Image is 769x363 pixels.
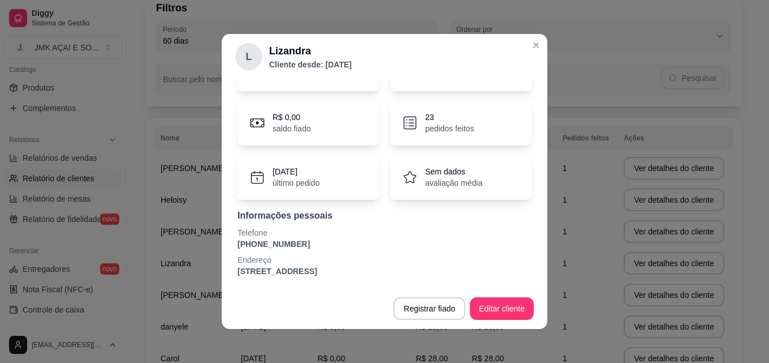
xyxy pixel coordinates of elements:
p: [STREET_ADDRESS] [237,266,532,277]
p: avaliação média [425,177,482,189]
p: pedidos feitos [425,123,474,134]
p: [DATE] [273,166,319,177]
p: Endereço [237,254,532,266]
p: Telefone [237,227,532,238]
button: Registrar fiado [394,297,465,320]
p: R$ 0,00 [273,112,311,123]
button: Close [527,36,545,54]
p: Sem dados [425,166,482,177]
p: [PHONE_NUMBER] [237,238,532,250]
div: L [235,43,262,70]
p: último pedido [273,177,319,189]
button: Editar cliente [470,297,534,320]
p: Cliente desde: [DATE] [269,59,352,70]
h2: Lizandra [269,43,352,59]
p: saldo fiado [273,123,311,134]
p: Informações pessoais [237,209,532,223]
p: 23 [425,112,474,123]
